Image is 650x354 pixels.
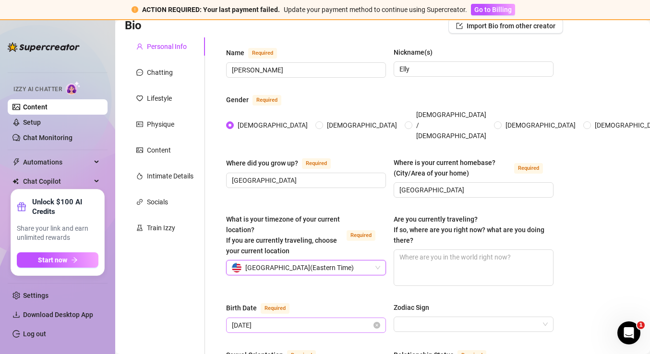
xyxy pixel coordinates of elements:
[66,81,81,95] img: AI Chatter
[226,94,292,106] label: Gender
[394,47,439,58] label: Nickname(s)
[147,119,174,130] div: Physique
[23,118,41,126] a: Setup
[394,157,554,178] label: Where is your current homebase? (City/Area of your home)
[226,302,300,314] label: Birth Date
[12,178,19,185] img: Chat Copilot
[456,23,463,29] span: import
[226,158,298,168] div: Where did you grow up?
[226,303,257,313] div: Birth Date
[226,157,341,169] label: Where did you grow up?
[17,224,98,243] span: Share your link and earn unlimited rewards
[147,41,187,52] div: Personal Info
[132,6,138,13] span: exclamation-circle
[136,69,143,76] span: message
[226,94,249,105] div: Gender
[71,257,78,263] span: arrow-right
[471,4,515,15] button: Go to Billing
[323,120,401,130] span: [DEMOGRAPHIC_DATA]
[637,321,645,329] span: 1
[399,64,546,74] input: Nickname(s)
[261,303,289,314] span: Required
[23,134,72,142] a: Chat Monitoring
[142,6,280,13] strong: ACTION REQUIRED: Your last payment failed.
[302,158,331,169] span: Required
[448,18,563,34] button: Import Bio from other creator
[136,43,143,50] span: user
[147,67,173,78] div: Chatting
[23,292,48,299] a: Settings
[248,48,277,59] span: Required
[136,173,143,179] span: fire
[617,321,640,344] iframe: Intercom live chat
[232,65,378,75] input: Name
[514,163,543,174] span: Required
[38,256,67,264] span: Start now
[467,22,555,30] span: Import Bio from other creator
[253,95,281,106] span: Required
[373,322,380,329] span: close-circle
[394,302,429,313] div: Zodiac Sign
[226,47,244,58] div: Name
[234,120,312,130] span: [DEMOGRAPHIC_DATA]
[17,202,26,212] span: gift
[399,185,546,195] input: Where is your current homebase? (City/Area of your home)
[147,223,175,233] div: Train Izzy
[13,85,62,94] span: Izzy AI Chatter
[32,197,98,216] strong: Unlock $100 AI Credits
[474,6,512,13] span: Go to Billing
[12,311,20,319] span: download
[232,320,372,330] input: Birth Date
[347,230,375,241] span: Required
[23,311,93,319] span: Download Desktop App
[394,157,510,178] div: Where is your current homebase? (City/Area of your home)
[394,47,433,58] div: Nickname(s)
[245,260,354,275] span: [GEOGRAPHIC_DATA] ( Eastern Time )
[136,95,143,102] span: heart
[12,158,20,166] span: thunderbolt
[226,215,340,255] span: What is your timezone of your current location? If you are currently traveling, choose your curre...
[147,197,168,207] div: Socials
[136,199,143,205] span: link
[394,302,436,313] label: Zodiac Sign
[23,174,91,189] span: Chat Copilot
[502,120,579,130] span: [DEMOGRAPHIC_DATA]
[471,6,515,13] a: Go to Billing
[136,224,143,231] span: experiment
[147,171,193,181] div: Intimate Details
[125,18,142,34] h3: Bio
[136,147,143,153] span: picture
[23,154,91,170] span: Automations
[284,6,467,13] span: Update your payment method to continue using Supercreator.
[394,215,544,244] span: Are you currently traveling? If so, where are you right now? what are you doing there?
[136,121,143,128] span: idcard
[23,103,48,111] a: Content
[17,252,98,268] button: Start nowarrow-right
[232,175,378,186] input: Where did you grow up?
[412,109,490,141] span: [DEMOGRAPHIC_DATA] / [DEMOGRAPHIC_DATA]
[147,93,172,104] div: Lifestyle
[226,47,288,59] label: Name
[23,330,46,338] a: Log out
[232,263,241,272] img: us
[147,145,171,155] div: Content
[8,42,80,52] img: logo-BBDzfeDw.svg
